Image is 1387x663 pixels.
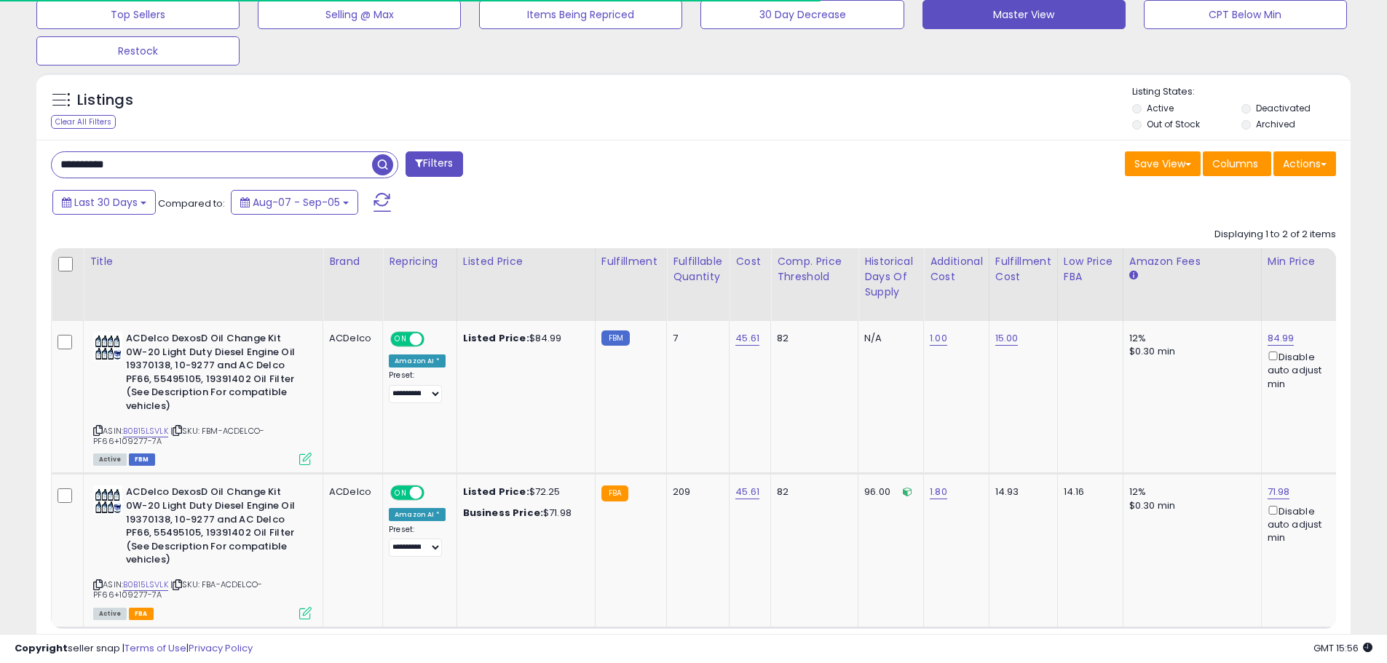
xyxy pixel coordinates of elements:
label: Out of Stock [1147,118,1200,130]
div: N/A [864,332,912,345]
div: Amazon AI * [389,508,446,521]
a: 71.98 [1268,485,1290,499]
div: ASIN: [93,332,312,464]
span: OFF [422,487,446,499]
span: OFF [422,333,446,346]
div: Disable auto adjust min [1268,503,1337,545]
small: Amazon Fees. [1129,269,1138,282]
a: Terms of Use [125,641,186,655]
div: Cost [735,254,764,269]
span: 2025-10-6 15:56 GMT [1313,641,1372,655]
button: Filters [406,151,462,177]
div: 7 [673,332,718,345]
span: Aug-07 - Sep-05 [253,195,340,210]
small: FBA [601,485,628,501]
div: 12% [1129,332,1250,345]
div: Fulfillment Cost [995,254,1051,285]
span: FBM [129,453,155,466]
div: 82 [777,332,847,345]
div: $0.30 min [1129,499,1250,512]
span: | SKU: FBM-ACDELCO-PF66+109277-7A [93,425,264,447]
div: Amazon Fees [1129,254,1255,269]
strong: Copyright [15,641,68,655]
label: Deactivated [1256,102,1311,114]
b: ACDelco DexosD Oil Change Kit 0W-20 Light Duty Diesel Engine Oil 19370138, 10-9277 and AC Delco P... [126,332,303,416]
div: Min Price [1268,254,1343,269]
button: Aug-07 - Sep-05 [231,190,358,215]
a: 1.00 [930,331,947,346]
span: ON [392,487,410,499]
div: 14.93 [995,485,1046,499]
div: Disable auto adjust min [1268,349,1337,391]
div: Amazon AI * [389,354,446,368]
p: Listing States: [1132,85,1351,99]
span: FBA [129,608,154,620]
div: Repricing [389,254,451,269]
label: Archived [1256,118,1295,130]
div: $71.98 [463,507,584,520]
a: B0B15LSVLK [123,579,168,591]
span: Columns [1212,156,1258,171]
div: Preset: [389,525,446,557]
a: B0B15LSVLK [123,425,168,437]
div: Brand [329,254,376,269]
img: 51zazLTrUsL._SL40_.jpg [93,332,122,361]
div: ACDelco [329,485,371,499]
div: Fulfillment [601,254,660,269]
a: 84.99 [1268,331,1295,346]
span: ON [392,333,410,346]
small: FBM [601,330,630,346]
div: Additional Cost [930,254,983,285]
div: 14.16 [1064,485,1112,499]
b: ACDelco DexosD Oil Change Kit 0W-20 Light Duty Diesel Engine Oil 19370138, 10-9277 and AC Delco P... [126,485,303,570]
button: Columns [1203,151,1271,176]
div: $72.25 [463,485,584,499]
h5: Listings [77,90,133,111]
div: seller snap | | [15,642,253,656]
div: Title [90,254,317,269]
div: 12% [1129,485,1250,499]
div: $84.99 [463,332,584,345]
div: Comp. Price Threshold [777,254,852,285]
div: 209 [673,485,718,499]
span: All listings currently available for purchase on Amazon [93,453,127,466]
button: Last 30 Days [52,190,156,215]
a: 45.61 [735,485,759,499]
a: 15.00 [995,331,1019,346]
div: 82 [777,485,847,499]
div: ACDelco [329,332,371,345]
button: Actions [1273,151,1336,176]
div: 96.00 [864,485,912,499]
div: Listed Price [463,254,589,269]
img: 51zazLTrUsL._SL40_.jpg [93,485,122,515]
button: Restock [36,36,240,65]
span: | SKU: FBA-ACDELCO-PF66+109277-7A [93,579,262,600]
button: Save View [1125,151,1201,176]
div: Historical Days Of Supply [864,254,917,300]
a: 45.61 [735,331,759,346]
label: Active [1147,102,1174,114]
b: Listed Price: [463,485,529,499]
div: Clear All Filters [51,115,116,129]
div: $0.30 min [1129,345,1250,358]
a: Privacy Policy [189,641,253,655]
span: Last 30 Days [74,195,138,210]
div: Fulfillable Quantity [673,254,723,285]
div: Displaying 1 to 2 of 2 items [1214,228,1336,242]
div: Low Price FBA [1064,254,1117,285]
b: Listed Price: [463,331,529,345]
span: Compared to: [158,196,225,210]
div: Preset: [389,370,446,403]
b: Business Price: [463,506,543,520]
span: All listings currently available for purchase on Amazon [93,608,127,620]
div: ASIN: [93,485,312,617]
a: 1.80 [930,485,947,499]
